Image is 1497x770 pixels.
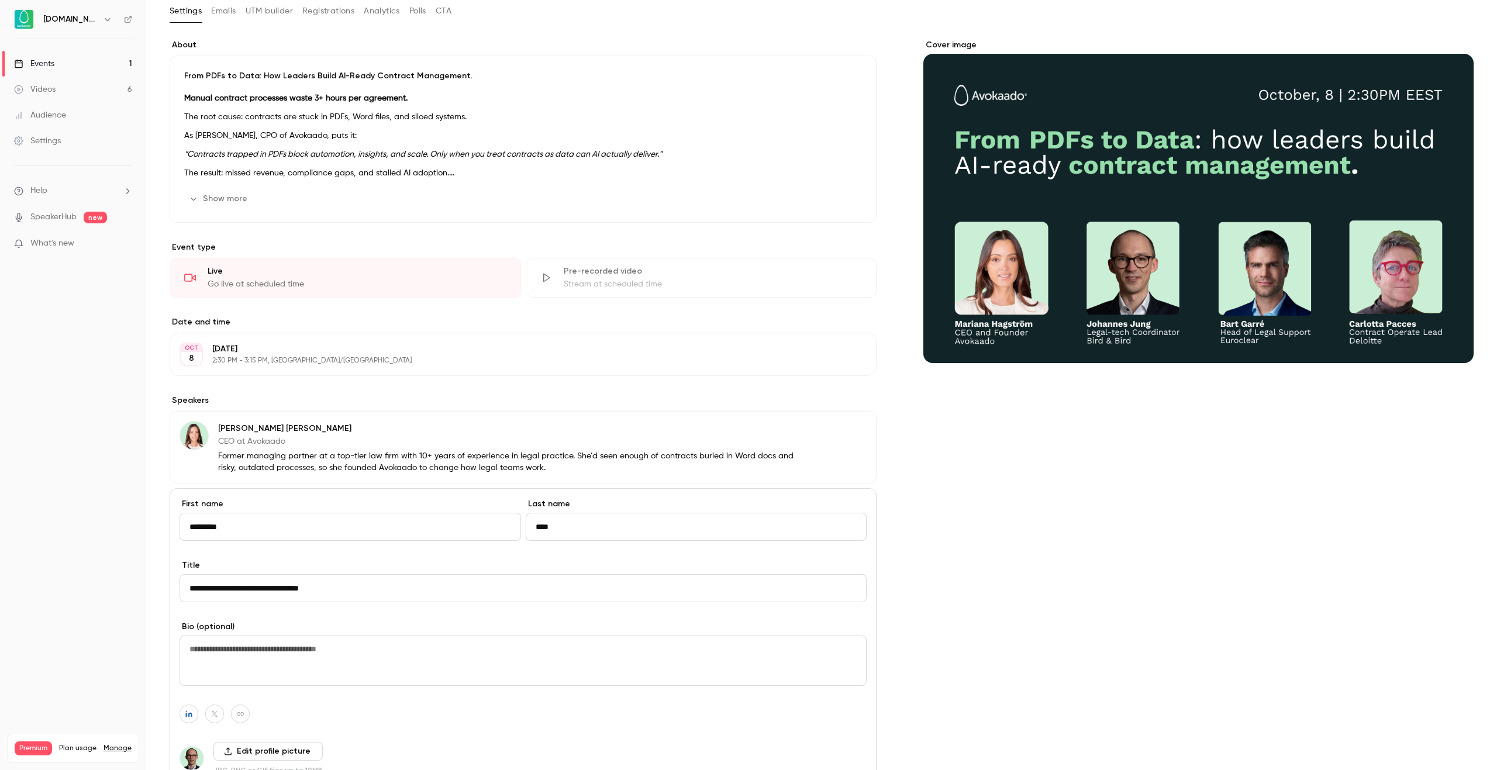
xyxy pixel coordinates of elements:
[208,265,506,277] div: Live
[218,450,801,474] p: Former managing partner at a top-tier law firm with 10+ years of experience in legal practice. Sh...
[14,185,132,197] li: help-dropdown-opener
[14,58,54,70] div: Events
[14,109,66,121] div: Audience
[208,278,506,290] div: Go live at scheduled time
[526,498,867,510] label: Last name
[302,2,354,20] button: Registrations
[409,2,426,20] button: Polls
[170,258,521,298] div: LiveGo live at scheduled time
[184,150,663,158] em: “Contracts trapped in PDFs block automation, insights, and scale. Only when you treat contracts a...
[184,110,862,124] p: The root cause: contracts are stuck in PDFs, Word files, and siloed systems.
[43,13,98,25] h6: [DOMAIN_NAME]
[84,212,107,223] span: new
[170,241,877,253] p: Event type
[170,316,877,328] label: Date and time
[180,560,867,571] label: Title
[118,239,132,249] iframe: Noticeable Trigger
[15,10,33,29] img: Avokaado.io
[212,356,815,365] p: 2:30 PM - 3:15 PM, [GEOGRAPHIC_DATA]/[GEOGRAPHIC_DATA]
[184,189,254,208] button: Show more
[59,744,96,753] span: Plan usage
[170,2,202,20] button: Settings
[218,423,801,434] p: [PERSON_NAME] [PERSON_NAME]
[213,742,323,761] label: Edit profile picture
[923,39,1474,51] label: Cover image
[180,621,867,633] label: Bio (optional)
[184,94,408,102] strong: Manual contract processes waste 3+ hours per agreement.
[181,344,202,352] div: OCT
[14,84,56,95] div: Videos
[246,2,293,20] button: UTM builder
[30,185,47,197] span: Help
[436,2,451,20] button: CTA
[526,258,877,298] div: Pre-recorded videoStream at scheduled time
[14,135,61,147] div: Settings
[189,353,194,364] p: 8
[180,747,203,770] img: Johannes Jung
[170,39,877,51] label: About
[15,741,52,755] span: Premium
[364,2,400,20] button: Analytics
[211,2,236,20] button: Emails
[170,395,877,406] label: Speakers
[212,343,815,355] p: [DATE]
[184,166,862,180] p: The result: missed revenue, compliance gaps, and stalled AI adoption.
[170,411,877,484] div: Mariana Hagström[PERSON_NAME] [PERSON_NAME]CEO at AvokaadoFormer managing partner at a top-tier l...
[30,211,77,223] a: SpeakerHub
[30,237,74,250] span: What's new
[104,744,132,753] a: Manage
[180,422,208,450] img: Mariana Hagström
[564,278,863,290] div: Stream at scheduled time
[184,70,862,82] p: From PDFs to Data: How Leaders Build AI-Ready Contract Management.
[564,265,863,277] div: Pre-recorded video
[184,129,862,143] p: As [PERSON_NAME], CPO of Avokaado, puts it:
[180,498,521,510] label: First name
[923,39,1474,363] section: Cover image
[218,436,801,447] p: CEO at Avokaado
